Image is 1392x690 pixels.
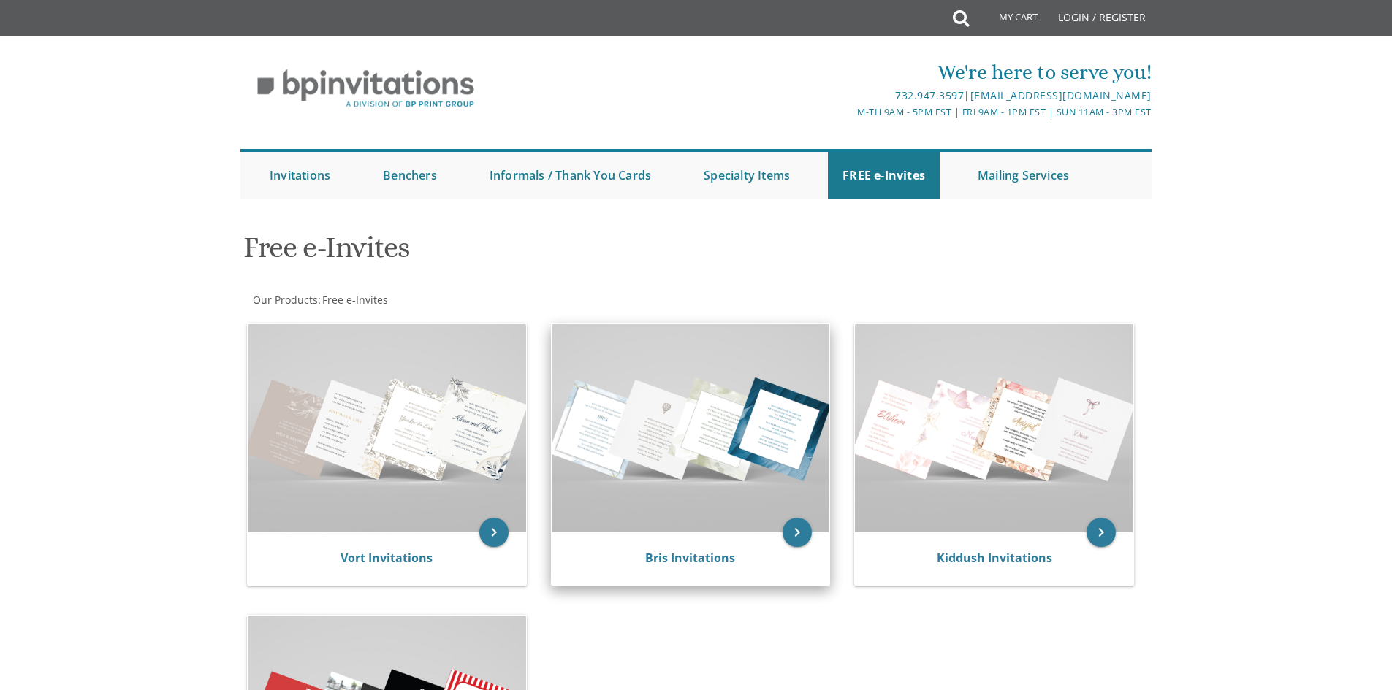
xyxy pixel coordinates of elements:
[937,550,1052,566] a: Kiddush Invitations
[895,88,964,102] a: 732.947.3597
[248,324,526,532] img: Vort Invitations
[967,1,1048,38] a: My Cart
[783,518,812,547] a: keyboard_arrow_right
[255,152,345,199] a: Invitations
[545,104,1152,120] div: M-Th 9am - 5pm EST | Fri 9am - 1pm EST | Sun 11am - 3pm EST
[1087,518,1116,547] a: keyboard_arrow_right
[970,88,1152,102] a: [EMAIL_ADDRESS][DOMAIN_NAME]
[341,550,433,566] a: Vort Invitations
[689,152,805,199] a: Specialty Items
[368,152,452,199] a: Benchers
[240,58,491,119] img: BP Invitation Loft
[645,550,735,566] a: Bris Invitations
[545,87,1152,104] div: |
[251,293,318,307] a: Our Products
[828,152,940,199] a: FREE e-Invites
[240,293,696,307] div: :
[479,518,509,547] a: keyboard_arrow_right
[322,293,388,307] span: Free e-Invites
[963,152,1084,199] a: Mailing Services
[243,231,840,275] h1: Free e-Invites
[475,152,666,199] a: Informals / Thank You Cards
[321,293,388,307] a: Free e-Invites
[552,324,830,532] img: Bris Invitations
[855,324,1133,532] img: Kiddush Invitations
[545,58,1152,87] div: We're here to serve you!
